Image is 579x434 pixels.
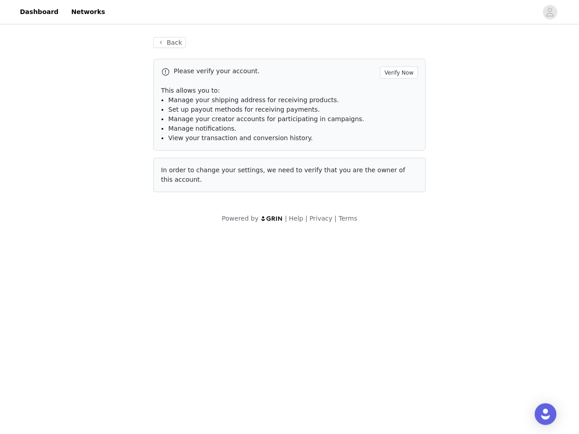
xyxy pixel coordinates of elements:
[309,215,332,222] a: Privacy
[289,215,304,222] a: Help
[174,66,376,76] p: Please verify your account.
[380,66,418,79] button: Verify Now
[261,216,283,222] img: logo
[14,2,64,22] a: Dashboard
[161,86,418,95] p: This allows you to:
[222,215,258,222] span: Powered by
[305,215,308,222] span: |
[168,96,339,104] span: Manage your shipping address for receiving products.
[66,2,110,22] a: Networks
[338,215,357,222] a: Terms
[161,166,405,183] span: In order to change your settings, we need to verify that you are the owner of this account.
[168,134,313,142] span: View your transaction and conversion history.
[334,215,337,222] span: |
[168,125,237,132] span: Manage notifications.
[168,106,320,113] span: Set up payout methods for receiving payments.
[168,115,364,123] span: Manage your creator accounts for participating in campaigns.
[285,215,287,222] span: |
[535,403,556,425] div: Open Intercom Messenger
[546,5,554,19] div: avatar
[153,37,186,48] button: Back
